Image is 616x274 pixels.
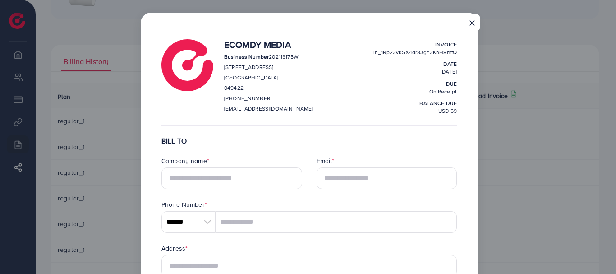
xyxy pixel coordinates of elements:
[161,244,188,253] label: Address
[161,137,457,145] h6: BILL TO
[224,51,313,62] p: 202113175W
[161,156,209,165] label: Company name
[224,39,313,50] h4: Ecomdy Media
[224,72,313,83] p: [GEOGRAPHIC_DATA]
[441,68,457,75] span: [DATE]
[161,39,213,91] img: logo
[464,14,480,31] button: Close
[224,83,313,93] p: 049422
[373,39,457,50] p: Invoice
[224,62,313,73] p: [STREET_ADDRESS]
[373,98,457,109] p: balance due
[224,53,269,60] strong: Business Number
[373,48,457,56] span: in_1Rp22vKSX4ar8JgY2KnH8mfQ
[429,88,457,95] span: On Receipt
[224,93,313,104] p: [PHONE_NUMBER]
[373,59,457,70] p: Date
[373,79,457,89] p: Due
[317,156,335,165] label: Email
[224,103,313,114] p: [EMAIL_ADDRESS][DOMAIN_NAME]
[578,233,609,267] iframe: Chat
[438,107,457,115] span: USD $9
[161,200,207,209] label: Phone Number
